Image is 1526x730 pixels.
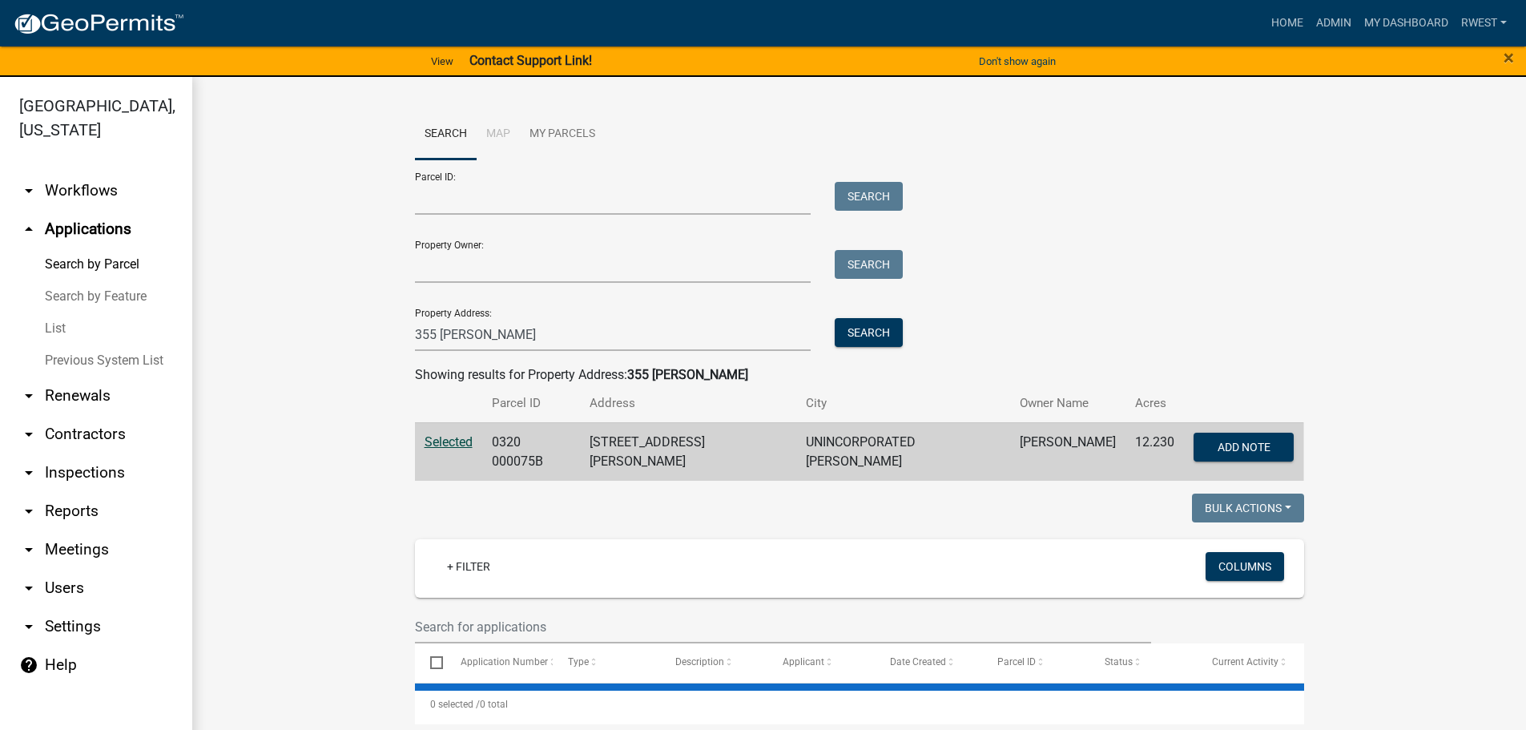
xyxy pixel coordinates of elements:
th: City [796,385,1010,422]
datatable-header-cell: Parcel ID [982,643,1089,682]
i: arrow_drop_down [19,540,38,559]
span: Parcel ID [997,656,1036,667]
a: Search [415,109,477,160]
span: Type [568,656,589,667]
i: arrow_drop_down [19,502,38,521]
a: + Filter [434,552,503,581]
strong: Contact Support Link! [469,53,592,68]
td: [PERSON_NAME] [1010,422,1125,481]
button: Search [835,250,903,279]
datatable-header-cell: Applicant [767,643,875,682]
span: Current Activity [1212,656,1278,667]
th: Owner Name [1010,385,1125,422]
a: Admin [1310,8,1358,38]
i: arrow_drop_down [19,425,38,444]
datatable-header-cell: Current Activity [1197,643,1304,682]
a: View [425,48,460,75]
datatable-header-cell: Date Created [875,643,982,682]
datatable-header-cell: Type [553,643,660,682]
span: 0 selected / [430,699,480,710]
td: 0320 000075B [482,422,580,481]
i: arrow_drop_down [19,181,38,200]
span: × [1504,46,1514,69]
i: arrow_drop_down [19,579,38,598]
button: Bulk Actions [1192,494,1304,522]
a: Home [1265,8,1310,38]
th: Parcel ID [482,385,580,422]
span: Status [1105,656,1133,667]
datatable-header-cell: Select [415,643,445,682]
button: Search [835,182,903,211]
input: Search for applications [415,611,1152,643]
i: arrow_drop_down [19,386,38,405]
span: Date Created [890,656,946,667]
a: Selected [425,434,473,450]
i: arrow_drop_down [19,617,38,636]
td: UNINCORPORATED [PERSON_NAME] [796,422,1010,481]
button: Columns [1206,552,1284,581]
i: arrow_drop_up [19,220,38,239]
td: 12.230 [1125,422,1184,481]
button: Close [1504,48,1514,67]
span: Description [675,656,724,667]
span: Applicant [783,656,824,667]
button: Search [835,318,903,347]
div: Showing results for Property Address: [415,365,1304,385]
datatable-header-cell: Description [660,643,767,682]
td: [STREET_ADDRESS][PERSON_NAME] [580,422,797,481]
a: My Parcels [520,109,605,160]
datatable-header-cell: Application Number [445,643,553,682]
i: arrow_drop_down [19,463,38,482]
div: 0 total [415,684,1304,724]
th: Acres [1125,385,1184,422]
span: Application Number [461,656,548,667]
button: Add Note [1194,433,1294,462]
a: My Dashboard [1358,8,1455,38]
span: Add Note [1218,440,1270,453]
button: Don't show again [972,48,1062,75]
i: help [19,655,38,675]
th: Address [580,385,797,422]
strong: 355 [PERSON_NAME] [627,367,748,382]
a: rwest [1455,8,1513,38]
datatable-header-cell: Status [1089,643,1197,682]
